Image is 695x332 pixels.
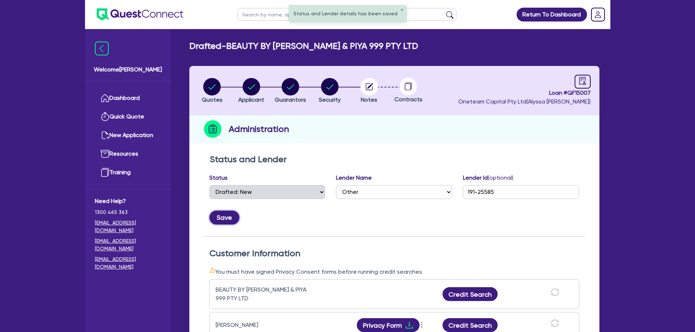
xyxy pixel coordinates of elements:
[95,197,161,206] span: Need Help?
[101,112,109,121] img: quick-quote
[101,131,109,140] img: new-application
[238,96,264,103] span: Applicant
[95,255,161,271] a: [EMAIL_ADDRESS][DOMAIN_NAME]
[318,78,341,105] button: Security
[189,41,418,51] h2: Drafted - BEAUTY BY [PERSON_NAME] & PIYA 999 PTY LTD
[95,89,161,108] a: Dashboard
[394,96,422,103] span: Contracts
[357,318,420,332] button: Privacy Formdownload
[95,108,161,126] a: Quick Quote
[95,208,161,216] span: 1300 465 363
[94,65,162,74] span: Welcome [PERSON_NAME]
[551,288,559,296] span: sync
[575,75,591,89] a: audit
[95,163,161,182] a: Training
[360,78,378,105] button: Notes
[420,319,426,331] button: Dropdown toggle
[488,174,513,181] span: (optional)
[274,78,306,105] button: Guarantors
[275,96,306,103] span: Guarantors
[588,5,607,24] a: Dropdown toggle
[238,78,265,105] button: Applicant
[443,287,498,301] button: Credit Search
[443,318,498,332] button: Credit Search
[458,89,591,97] span: Loan # QF15007
[209,211,239,224] button: Save
[336,173,372,182] label: Lender Name
[209,173,228,182] label: Status
[216,321,307,329] div: [PERSON_NAME]
[405,321,414,329] span: download
[97,8,183,20] img: quest-connect-logo-blue
[202,96,223,103] span: Quotes
[319,96,341,103] span: Security
[210,154,579,165] h2: Status and Lender
[204,120,221,138] img: step-icon
[458,98,591,105] span: Oneteam Capital Pty Ltd ( Alyssa [PERSON_NAME] )
[209,267,215,273] span: warning
[216,285,307,303] div: BEAUTY BY [PERSON_NAME] & PIYA 999 PTY LTD
[101,168,109,177] img: training
[95,237,161,253] a: [EMAIL_ADDRESS][DOMAIN_NAME]
[418,319,425,330] span: more
[400,8,403,12] button: ✕
[289,5,406,22] div: Status and Lender details has been saved
[517,8,587,22] a: Return To Dashboard
[551,319,559,327] span: sync
[361,96,377,103] span: Notes
[95,42,109,55] img: icon-menu-close
[549,319,561,332] button: sync
[209,267,579,276] div: You must have signed Privacy Consent forms before running credit searches
[95,145,161,163] a: Resources
[463,173,513,182] label: Lender Id
[101,149,109,158] img: resources
[229,122,289,136] h2: Administration
[209,248,579,259] h2: Customer Information
[201,78,223,105] button: Quotes
[95,219,161,234] a: [EMAIL_ADDRESS][DOMAIN_NAME]
[549,288,561,301] button: sync
[95,126,161,145] a: New Application
[238,8,456,21] input: Search by name, application ID or mobile number...
[579,77,587,85] span: audit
